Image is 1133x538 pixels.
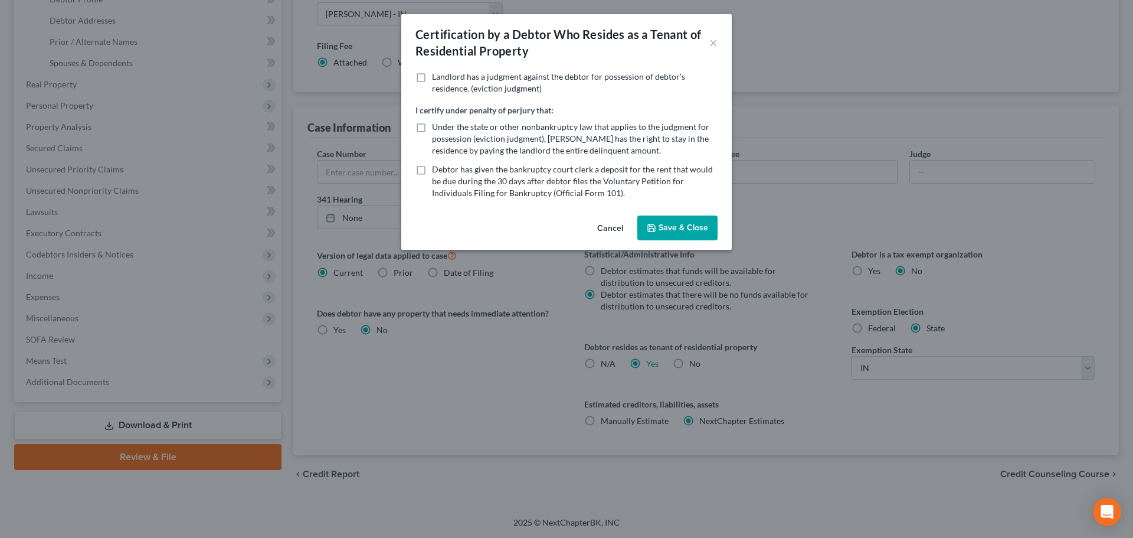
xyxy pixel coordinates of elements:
div: Open Intercom Messenger [1093,498,1121,526]
span: Debtor has given the bankruptcy court clerk a deposit for the rent that would be due during the 3... [432,164,713,198]
label: I certify under penalty of perjury that: [415,104,554,116]
button: × [709,35,718,50]
div: Certification by a Debtor Who Resides as a Tenant of Residential Property [415,26,709,59]
button: Cancel [588,217,633,240]
button: Save & Close [637,216,718,240]
span: Landlord has a judgment against the debtor for possession of debtor’s residence. (eviction judgment) [432,71,685,93]
span: Under the state or other nonbankruptcy law that applies to the judgment for possession (eviction ... [432,122,709,155]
